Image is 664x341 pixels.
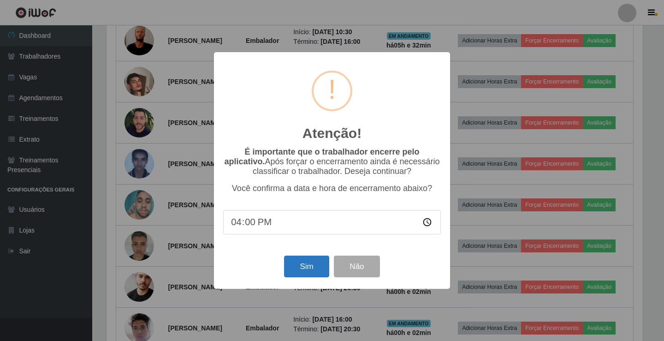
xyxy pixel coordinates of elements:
[224,147,419,166] b: É importante que o trabalhador encerre pelo aplicativo.
[334,256,379,277] button: Não
[302,125,362,142] h2: Atenção!
[223,184,441,193] p: Você confirma a data e hora de encerramento abaixo?
[223,147,441,176] p: Após forçar o encerramento ainda é necessário classificar o trabalhador. Deseja continuar?
[284,256,329,277] button: Sim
